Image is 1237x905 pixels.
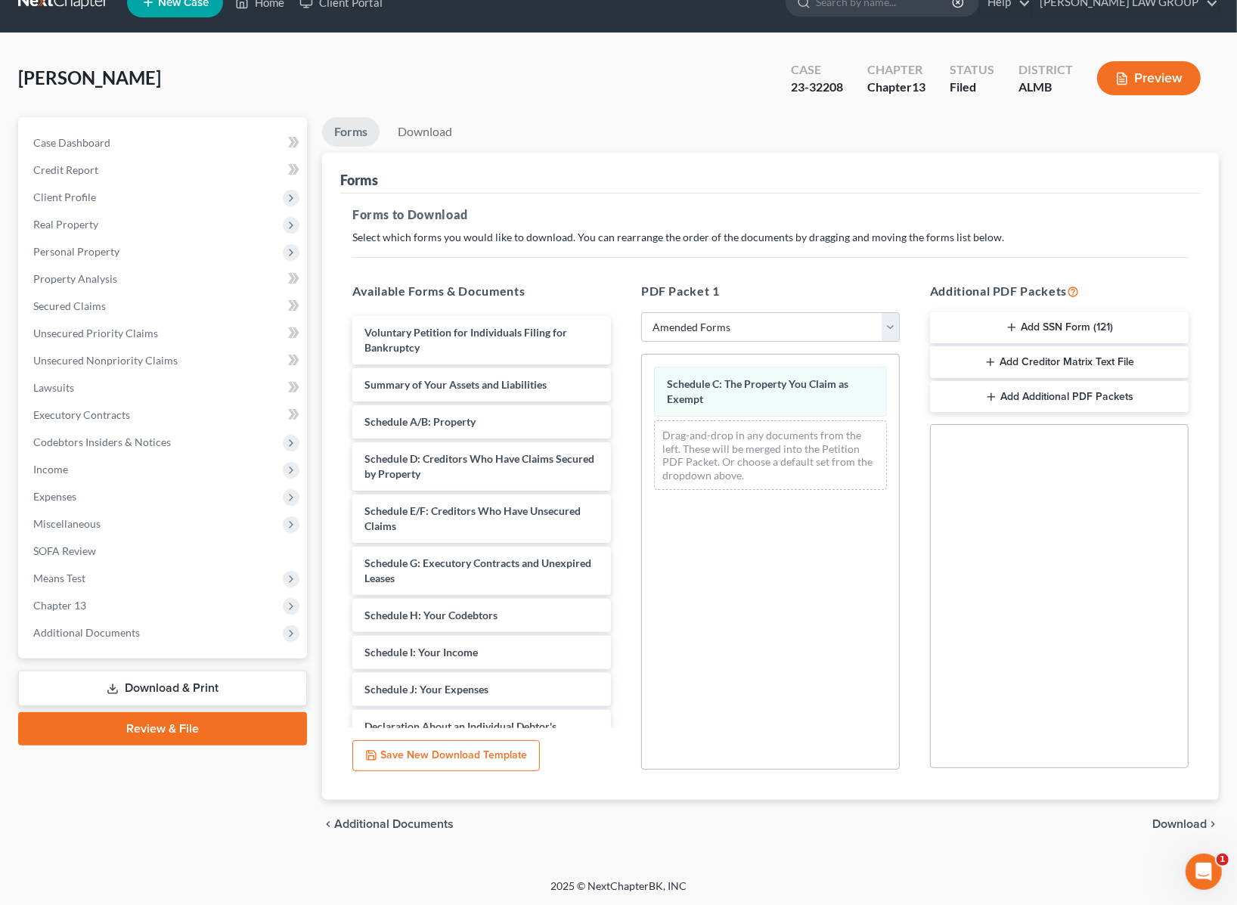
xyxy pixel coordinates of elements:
[33,245,119,258] span: Personal Property
[33,599,86,612] span: Chapter 13
[33,626,140,639] span: Additional Documents
[21,129,307,157] a: Case Dashboard
[364,504,581,532] span: Schedule E/F: Creditors Who Have Unsecured Claims
[867,79,925,96] div: Chapter
[33,490,76,503] span: Expenses
[33,191,96,203] span: Client Profile
[21,538,307,565] a: SOFA Review
[386,117,464,147] a: Download
[33,272,117,285] span: Property Analysis
[364,378,547,391] span: Summary of Your Assets and Liabilities
[33,544,96,557] span: SOFA Review
[930,346,1189,378] button: Add Creditor Matrix Text File
[1152,818,1219,830] button: Download chevron_right
[1097,61,1201,95] button: Preview
[33,381,74,394] span: Lawsuits
[33,408,130,421] span: Executory Contracts
[21,293,307,320] a: Secured Claims
[930,312,1189,344] button: Add SSN Form (121)
[33,435,171,448] span: Codebtors Insiders & Notices
[33,136,110,149] span: Case Dashboard
[21,320,307,347] a: Unsecured Priority Claims
[1018,61,1073,79] div: District
[352,206,1189,224] h5: Forms to Download
[21,347,307,374] a: Unsecured Nonpriority Claims
[334,818,454,830] span: Additional Documents
[352,740,540,772] button: Save New Download Template
[667,377,848,405] span: Schedule C: The Property You Claim as Exempt
[950,61,994,79] div: Status
[364,720,556,748] span: Declaration About an Individual Debtor's Schedules
[33,463,68,476] span: Income
[654,420,887,490] div: Drag-and-drop in any documents from the left. These will be merged into the Petition PDF Packet. ...
[930,381,1189,413] button: Add Additional PDF Packets
[791,61,843,79] div: Case
[322,818,334,830] i: chevron_left
[867,61,925,79] div: Chapter
[1018,79,1073,96] div: ALMB
[912,79,925,94] span: 13
[33,163,98,176] span: Credit Report
[1186,854,1222,890] iframe: Intercom live chat
[364,646,478,659] span: Schedule I: Your Income
[18,67,161,88] span: [PERSON_NAME]
[340,171,378,189] div: Forms
[364,415,476,428] span: Schedule A/B: Property
[364,326,567,354] span: Voluntary Petition for Individuals Filing for Bankruptcy
[950,79,994,96] div: Filed
[33,517,101,530] span: Miscellaneous
[33,327,158,339] span: Unsecured Priority Claims
[1207,818,1219,830] i: chevron_right
[352,230,1189,245] p: Select which forms you would like to download. You can rearrange the order of the documents by dr...
[33,299,106,312] span: Secured Claims
[364,683,488,696] span: Schedule J: Your Expenses
[18,671,307,706] a: Download & Print
[930,282,1189,300] h5: Additional PDF Packets
[33,218,98,231] span: Real Property
[641,282,900,300] h5: PDF Packet 1
[21,401,307,429] a: Executory Contracts
[322,117,380,147] a: Forms
[364,609,498,621] span: Schedule H: Your Codebtors
[21,265,307,293] a: Property Analysis
[21,374,307,401] a: Lawsuits
[33,354,178,367] span: Unsecured Nonpriority Claims
[21,157,307,184] a: Credit Report
[1152,818,1207,830] span: Download
[791,79,843,96] div: 23-32208
[322,818,454,830] a: chevron_left Additional Documents
[18,712,307,745] a: Review & File
[364,452,594,480] span: Schedule D: Creditors Who Have Claims Secured by Property
[33,572,85,584] span: Means Test
[1217,854,1229,866] span: 1
[364,556,591,584] span: Schedule G: Executory Contracts and Unexpired Leases
[352,282,611,300] h5: Available Forms & Documents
